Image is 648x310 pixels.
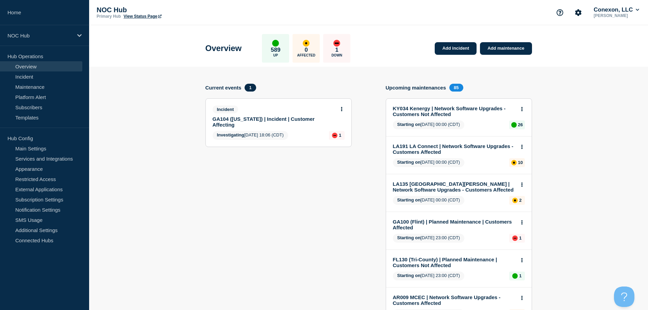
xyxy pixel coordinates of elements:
[393,158,465,167] span: [DATE] 00:00 (CDT)
[480,42,532,55] a: Add maintenance
[393,105,516,117] a: KY034 Kenergy | Network Software Upgrades - Customers Not Affected
[397,197,421,202] span: Starting on
[519,273,521,278] p: 1
[435,42,477,55] a: Add incident
[393,181,516,193] a: LA135 [GEOGRAPHIC_DATA][PERSON_NAME] | Network Software Upgrades - Customers Affected
[393,272,465,280] span: [DATE] 23:00 (CDT)
[339,133,341,138] p: 1
[335,47,338,53] p: 1
[393,257,516,268] a: FL130 (Tri-County) | Planned Maintenance | Customers Not Affected
[512,198,518,203] div: affected
[332,133,337,138] div: down
[393,294,516,306] a: AR009 MCEC | Network Software Upgrades - Customers Affected
[511,122,517,128] div: up
[512,273,518,279] div: up
[553,5,567,20] button: Support
[273,53,278,57] p: Up
[386,85,446,91] h4: Upcoming maintenances
[519,198,521,203] p: 2
[397,273,421,278] span: Starting on
[449,84,463,92] span: 85
[614,287,634,307] iframe: Help Scout Beacon - Open
[303,40,310,47] div: affected
[592,6,641,13] button: Conexon, LLC
[397,160,421,165] span: Starting on
[512,235,518,241] div: down
[297,53,315,57] p: Affected
[393,143,516,155] a: LA191 LA Connect | Network Software Upgrades - Customers Affected
[245,84,256,92] span: 1
[331,53,342,57] p: Down
[518,160,523,165] p: 10
[518,122,523,127] p: 26
[397,122,421,127] span: Starting on
[213,116,335,128] a: GA104 ([US_STATE]) | Incident | Customer Affecting
[305,47,308,53] p: 0
[213,131,288,140] span: [DATE] 18:06 (CDT)
[333,40,340,47] div: down
[97,6,233,14] p: NOC Hub
[571,5,585,20] button: Account settings
[205,85,242,91] h4: Current events
[393,120,465,129] span: [DATE] 00:00 (CDT)
[205,44,242,53] h1: Overview
[397,235,421,240] span: Starting on
[519,235,521,241] p: 1
[511,160,517,165] div: affected
[123,14,161,19] a: View Status Page
[217,132,244,137] span: Investigating
[272,40,279,47] div: up
[393,196,465,205] span: [DATE] 00:00 (CDT)
[592,13,641,18] p: [PERSON_NAME]
[7,33,73,38] p: NOC Hub
[271,47,280,53] p: 589
[393,219,516,230] a: GA100 (Flint) | Planned Maintenance | Customers Affected
[213,105,238,113] span: Incident
[393,234,465,243] span: [DATE] 23:00 (CDT)
[97,14,121,19] p: Primary Hub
